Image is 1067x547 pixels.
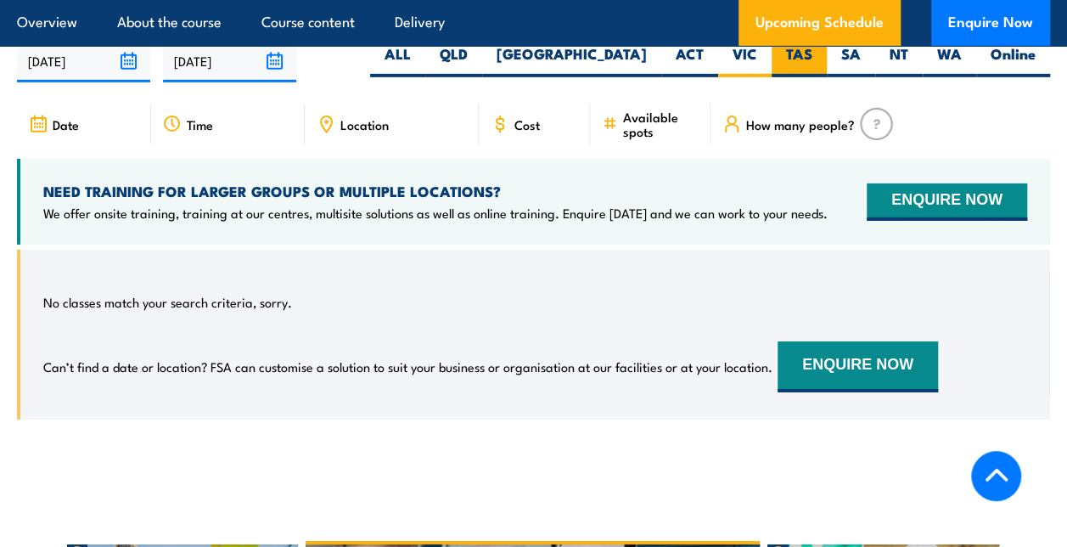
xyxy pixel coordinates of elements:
span: Location [340,117,389,132]
label: ALL [370,44,425,77]
span: How many people? [746,117,855,132]
span: Date [53,117,79,132]
label: QLD [425,44,482,77]
button: ENQUIRE NOW [867,183,1027,221]
label: VIC [718,44,772,77]
label: SA [827,44,875,77]
span: Cost [514,117,540,132]
p: We offer onsite training, training at our centres, multisite solutions as well as online training... [43,205,828,222]
p: No classes match your search criteria, sorry. [43,294,292,311]
label: Online [976,44,1050,77]
button: ENQUIRE NOW [778,341,938,392]
label: TAS [772,44,827,77]
h4: NEED TRAINING FOR LARGER GROUPS OR MULTIPLE LOCATIONS? [43,182,828,200]
label: ACT [661,44,718,77]
p: Can’t find a date or location? FSA can customise a solution to suit your business or organisation... [43,358,772,375]
span: Available spots [623,110,699,138]
input: To date [163,39,296,82]
input: From date [17,39,150,82]
label: [GEOGRAPHIC_DATA] [482,44,661,77]
span: Time [187,117,213,132]
label: WA [923,44,976,77]
label: NT [875,44,923,77]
